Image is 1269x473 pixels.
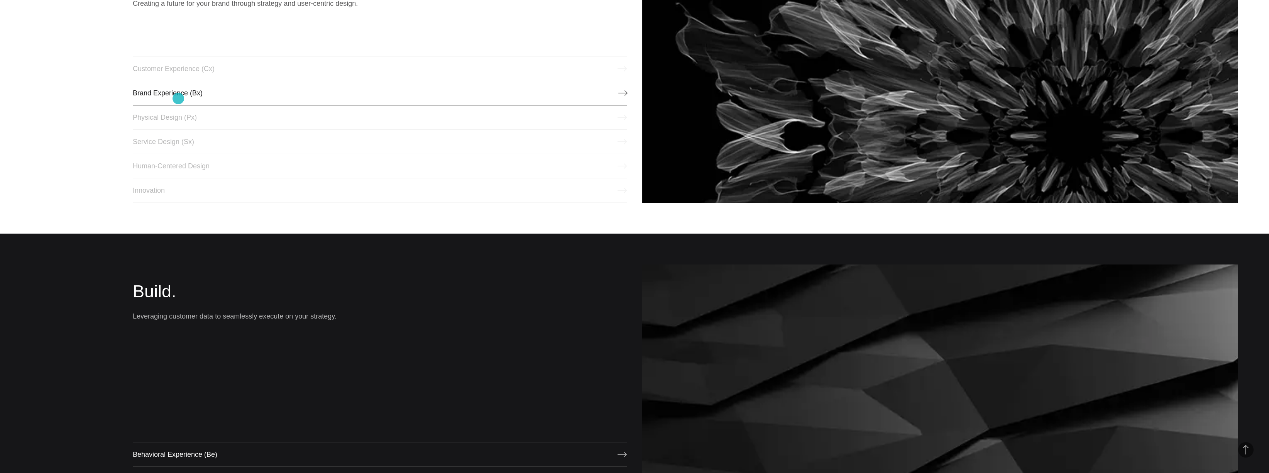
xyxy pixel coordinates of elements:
a: Behavioral Experience (Be) [133,442,627,467]
a: Service Design (Sx) [133,129,627,154]
p: Leveraging customer data to seamlessly execute on your strategy. [133,311,627,322]
h2: Build. [133,280,627,303]
a: Customer Experience (Cx) [133,56,627,81]
button: Back to Top [1238,442,1254,458]
a: Physical Design (Px) [133,105,627,130]
a: Human-Centered Design [133,154,627,178]
a: Innovation [133,178,627,203]
a: Brand Experience (Bx) [133,81,627,105]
